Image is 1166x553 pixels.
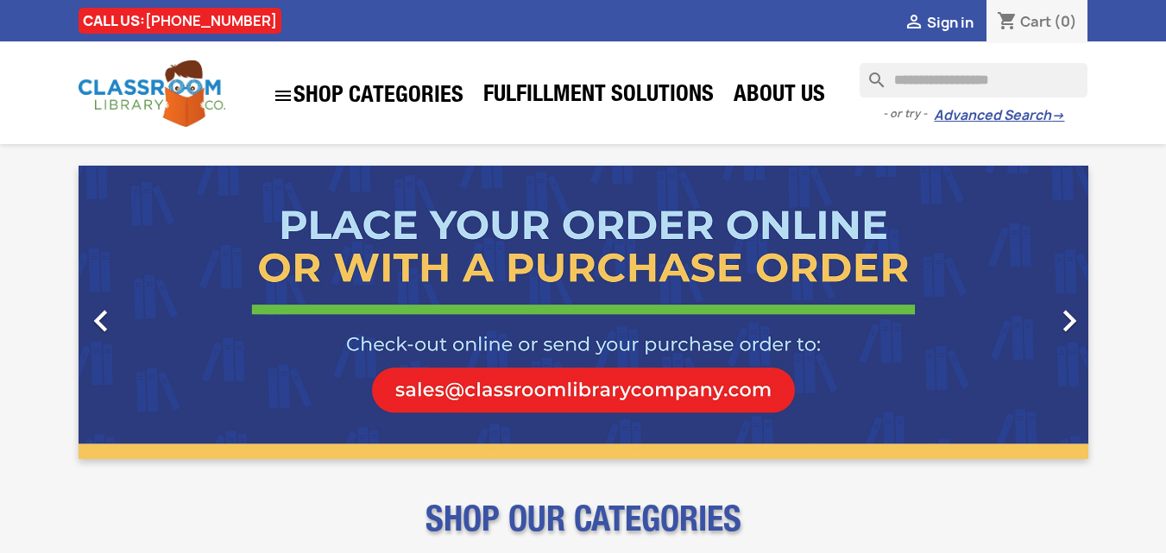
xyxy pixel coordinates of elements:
[264,77,472,115] a: SHOP CATEGORIES
[883,105,934,123] span: - or try -
[273,85,293,106] i: 
[927,13,974,32] span: Sign in
[79,8,281,34] div: CALL US:
[934,107,1064,124] a: Advanced Search→
[936,166,1088,459] a: Next
[860,63,880,84] i: search
[1020,12,1051,31] span: Cart
[725,79,834,114] a: About Us
[860,63,1087,97] input: Search
[79,299,123,342] i: 
[904,13,924,34] i: 
[475,79,722,114] a: Fulfillment Solutions
[1051,107,1064,124] span: →
[904,13,974,32] a:  Sign in
[79,60,225,127] img: Classroom Library Company
[79,166,1088,459] ul: Carousel container
[79,166,230,459] a: Previous
[997,12,1018,33] i: shopping_cart
[1054,12,1077,31] span: (0)
[145,11,277,30] a: [PHONE_NUMBER]
[79,514,1088,545] p: SHOP OUR CATEGORIES
[1048,299,1091,342] i: 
